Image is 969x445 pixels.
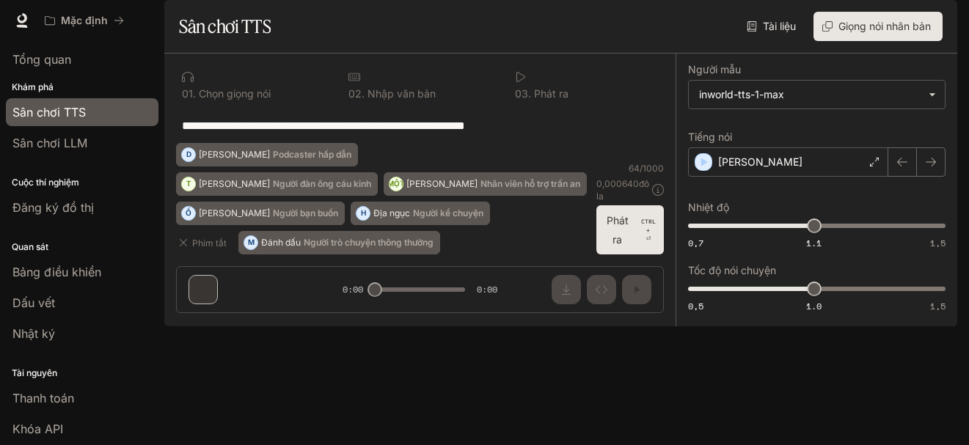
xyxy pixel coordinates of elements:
[522,87,528,100] font: 3
[176,202,345,225] button: Ồ[PERSON_NAME]Người bạn buồn
[238,231,440,254] button: MĐánh dấuNgười trò chuyện thông thường
[640,163,643,174] font: /
[763,20,796,32] font: Tài liệu
[930,237,946,249] font: 1,5
[199,149,270,160] font: [PERSON_NAME]
[176,231,233,254] button: Phím tắt
[406,178,478,189] font: [PERSON_NAME]
[838,20,931,32] font: Giọng nói nhân bản
[813,12,943,41] button: Giọng nói nhân bản
[384,172,587,196] button: MỘT[PERSON_NAME]Nhân viên hỗ trợ trấn an
[38,6,131,35] button: Tất cả không gian làm việc
[348,87,355,100] font: 0
[643,163,664,174] font: 1000
[806,300,822,312] font: 1.0
[186,208,191,217] font: Ồ
[182,87,189,100] font: 0
[688,63,741,76] font: Người mẫu
[362,87,365,100] font: .
[699,88,784,100] font: inworld-tts-1-max
[387,179,405,188] font: MỘT
[688,237,703,249] font: 0,7
[273,149,351,160] font: Podcaster hấp dẫn
[688,264,776,276] font: Tốc độ nói chuyện
[351,202,490,225] button: HĐịa ngụcNgười kể chuyện
[248,238,255,246] font: M
[179,15,271,37] font: Sân chơi TTS
[199,87,271,100] font: Chọn giọng nói
[176,172,378,196] button: T[PERSON_NAME]Người đàn ông cáu kỉnh
[641,218,656,234] font: CTRL +
[688,201,729,213] font: Nhiệt độ
[261,237,301,248] font: Đánh dấu
[515,87,522,100] font: 0
[596,178,639,189] font: 0,000640
[596,205,664,254] button: Phát raCTRL +⏎
[528,87,531,100] font: .
[176,143,358,166] button: D[PERSON_NAME]Podcaster hấp dẫn
[646,235,651,242] font: ⏎
[368,87,436,100] font: Nhập văn bản
[186,150,191,158] font: D
[930,300,946,312] font: 1,5
[688,130,732,143] font: Tiếng nói
[373,207,410,218] font: Địa ngục
[607,214,629,245] font: Phát ra
[192,238,227,249] font: Phím tắt
[689,81,945,109] div: inworld-tts-1-max
[61,14,108,26] font: Mặc định
[304,237,434,248] font: Người trò chuyện thông thường
[480,178,580,189] font: Nhân viên hỗ trợ trấn an
[806,237,822,249] font: 1.1
[199,178,270,189] font: [PERSON_NAME]
[355,87,362,100] font: 2
[273,178,371,189] font: Người đàn ông cáu kỉnh
[199,207,270,218] font: [PERSON_NAME]
[193,87,196,100] font: .
[744,12,802,41] a: Tài liệu
[629,163,640,174] font: 64
[361,208,366,217] font: H
[186,179,191,188] font: T
[273,207,338,218] font: Người bạn buồn
[718,155,802,168] font: [PERSON_NAME]
[189,87,193,100] font: 1
[688,300,703,312] font: 0,5
[413,207,483,218] font: Người kể chuyện
[534,87,568,100] font: Phát ra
